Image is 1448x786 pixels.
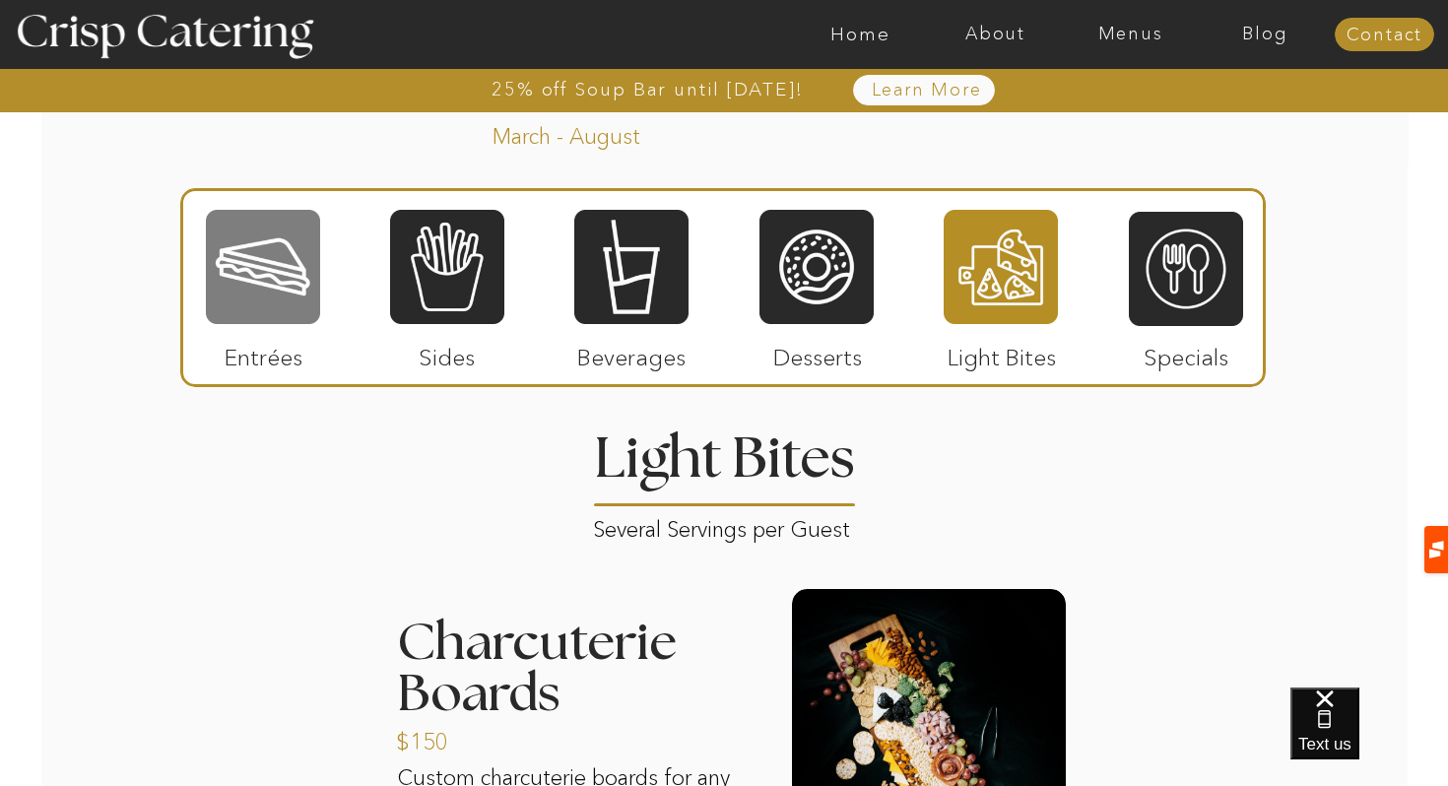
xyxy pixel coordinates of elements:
p: Sides [381,324,512,381]
h3: Charcuterie Boards [397,618,759,721]
p: Light Bites [936,324,1067,381]
a: About [928,25,1063,44]
p: Beverages [565,324,696,381]
p: March - August [493,122,763,145]
p: Entrées [198,324,329,381]
h2: Light Bites [586,431,862,503]
p: Desserts [752,324,883,381]
a: 25% off Soup Bar until [DATE]! [421,80,875,99]
a: Home [793,25,928,44]
a: Blog [1198,25,1333,44]
p: Several Servings per Guest [593,510,856,533]
p: Specials [1120,324,1251,381]
a: Menus [1063,25,1198,44]
iframe: podium webchat widget bubble [1290,688,1448,786]
a: $150 [396,708,527,765]
a: Learn More [825,81,1027,100]
a: Contact [1335,26,1434,45]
